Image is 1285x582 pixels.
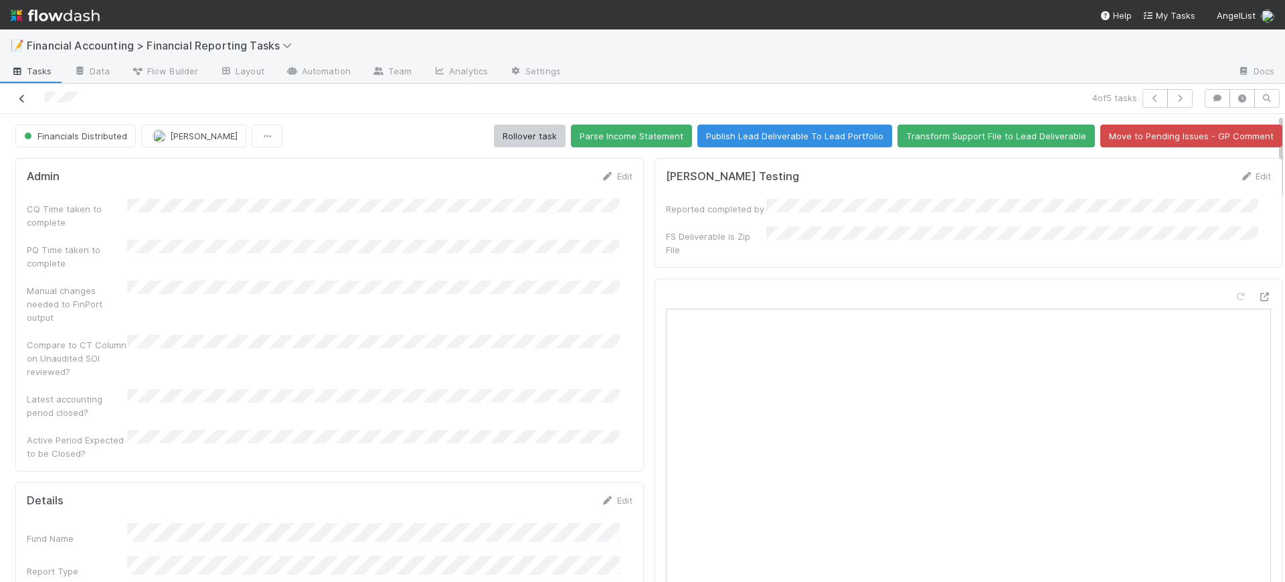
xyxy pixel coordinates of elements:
span: Tasks [11,64,52,78]
span: Flow Builder [131,64,198,78]
a: Layout [209,62,275,83]
span: [PERSON_NAME] [170,131,238,141]
button: Transform Support File to Lead Deliverable [897,125,1095,147]
a: My Tasks [1142,9,1195,22]
a: Edit [601,495,632,506]
button: Rollover task [494,125,566,147]
button: [PERSON_NAME] [141,125,246,147]
span: Financials Distributed [21,131,127,141]
span: 4 of 5 tasks [1092,91,1137,104]
div: Manual changes needed to FinPort output [27,284,127,324]
a: Settings [499,62,572,83]
div: FS Deliverable is Zip File [666,230,766,257]
img: avatar_fee1282a-8af6-4c79-b7c7-bf2cfad99775.png [1261,9,1274,23]
div: Latest accounting period closed? [27,392,127,419]
div: Report Type [27,565,127,578]
a: Flow Builder [120,62,209,83]
a: Analytics [422,62,499,83]
a: Data [63,62,120,83]
div: Help [1100,9,1132,22]
a: Automation [275,62,361,83]
a: Docs [1227,62,1285,83]
div: Reported completed by [666,202,766,216]
span: AngelList [1217,10,1256,21]
div: CQ Time taken to complete [27,202,127,229]
span: My Tasks [1142,10,1195,21]
h5: Details [27,494,64,508]
a: Edit [601,171,632,181]
button: Parse Income Statement [571,125,692,147]
button: Publish Lead Deliverable To Lead Portfolio [697,125,892,147]
img: avatar_fee1282a-8af6-4c79-b7c7-bf2cfad99775.png [153,129,166,143]
a: Team [361,62,422,83]
button: Financials Distributed [15,125,136,147]
a: Edit [1239,171,1271,181]
div: PQ Time taken to complete [27,243,127,270]
div: Compare to CT Column on Unaudited SOI reviewed? [27,338,127,378]
span: Financial Accounting > Financial Reporting Tasks [27,39,298,52]
button: Move to Pending Issues - GP Comment [1100,125,1282,147]
h5: Admin [27,170,60,184]
div: Fund Name [27,532,127,545]
div: Active Period Expected to be Closed? [27,433,127,460]
h5: [PERSON_NAME] Testing [666,170,799,184]
span: 📝 [11,40,24,51]
img: logo-inverted-e16ddd16eac7371096b0.svg [11,4,100,27]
